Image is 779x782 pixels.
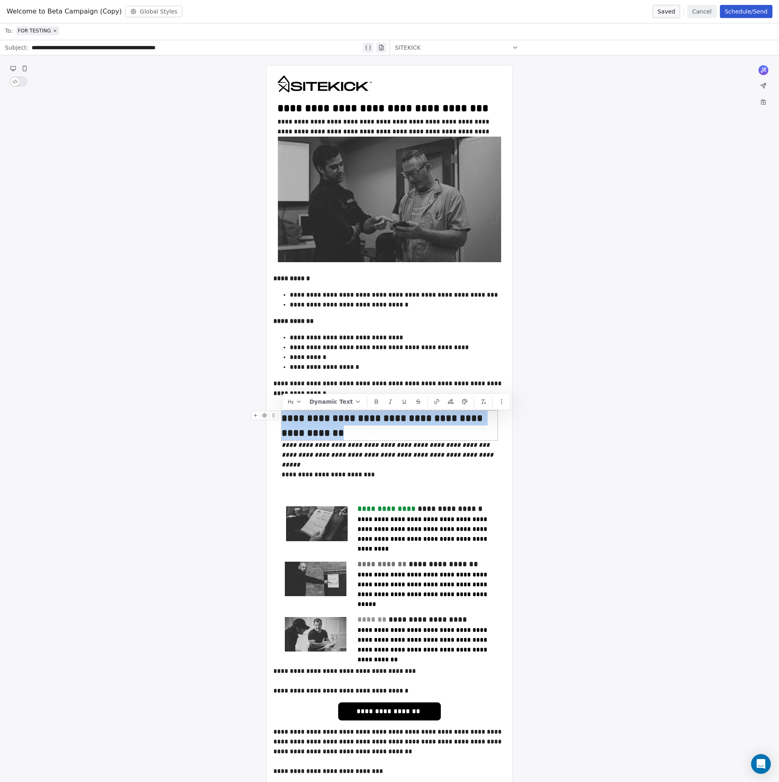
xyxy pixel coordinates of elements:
span: Welcome to Beta Campaign (Copy) [7,7,122,16]
button: Global Styles [125,6,183,17]
span: SITEKICK [395,43,421,52]
button: Saved [653,5,680,18]
button: Dynamic Text [306,396,364,408]
button: Schedule/Send [720,5,772,18]
span: Subject: [5,43,28,54]
span: To: [5,27,13,35]
span: FOR TESTING [18,27,51,34]
div: Open Intercom Messenger [751,754,771,774]
button: Cancel [687,5,716,18]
